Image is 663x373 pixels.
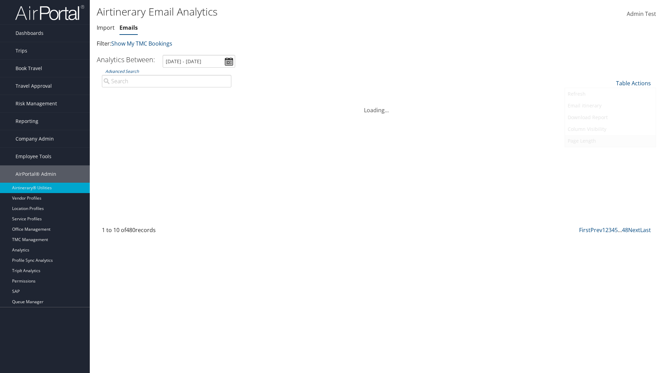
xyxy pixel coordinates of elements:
[16,130,54,147] span: Company Admin
[16,42,27,59] span: Trips
[565,88,656,100] a: Refresh
[15,4,84,21] img: airportal-logo.png
[16,25,44,42] span: Dashboards
[565,123,656,135] a: Column Visibility
[16,148,51,165] span: Employee Tools
[565,100,656,112] a: Email itinerary
[16,165,56,183] span: AirPortal® Admin
[16,113,38,130] span: Reporting
[565,135,656,147] a: Page Length
[16,77,52,95] span: Travel Approval
[565,112,656,123] a: Download Report
[16,60,42,77] span: Book Travel
[16,95,57,112] span: Risk Management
